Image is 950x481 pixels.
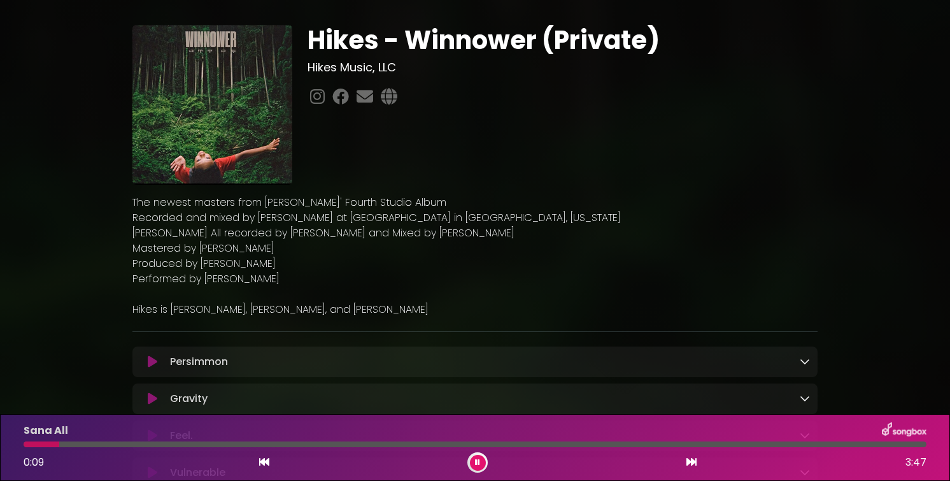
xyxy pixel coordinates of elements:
[132,241,818,256] p: Mastered by [PERSON_NAME]
[132,25,292,185] img: pvbWZXnlScOz1Wb7dSyQ
[308,61,818,75] h3: Hikes Music, LLC
[132,302,818,317] p: Hikes is [PERSON_NAME], [PERSON_NAME], and [PERSON_NAME]
[170,354,228,370] p: Persimmon
[905,455,926,470] span: 3:47
[132,271,818,287] p: Performed by [PERSON_NAME]
[24,455,44,470] span: 0:09
[882,422,926,439] img: songbox-logo-white.png
[132,210,818,226] p: Recorded and mixed by [PERSON_NAME] at [GEOGRAPHIC_DATA] in [GEOGRAPHIC_DATA], [US_STATE]
[24,423,68,438] p: Sana All
[132,256,818,271] p: Produced by [PERSON_NAME]
[132,195,818,210] p: The newest masters from [PERSON_NAME]' Fourth Studio Album
[132,226,818,241] p: [PERSON_NAME] All recorded by [PERSON_NAME] and Mixed by [PERSON_NAME]
[308,25,818,55] h1: Hikes - Winnower (Private)
[170,391,208,406] p: Gravity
